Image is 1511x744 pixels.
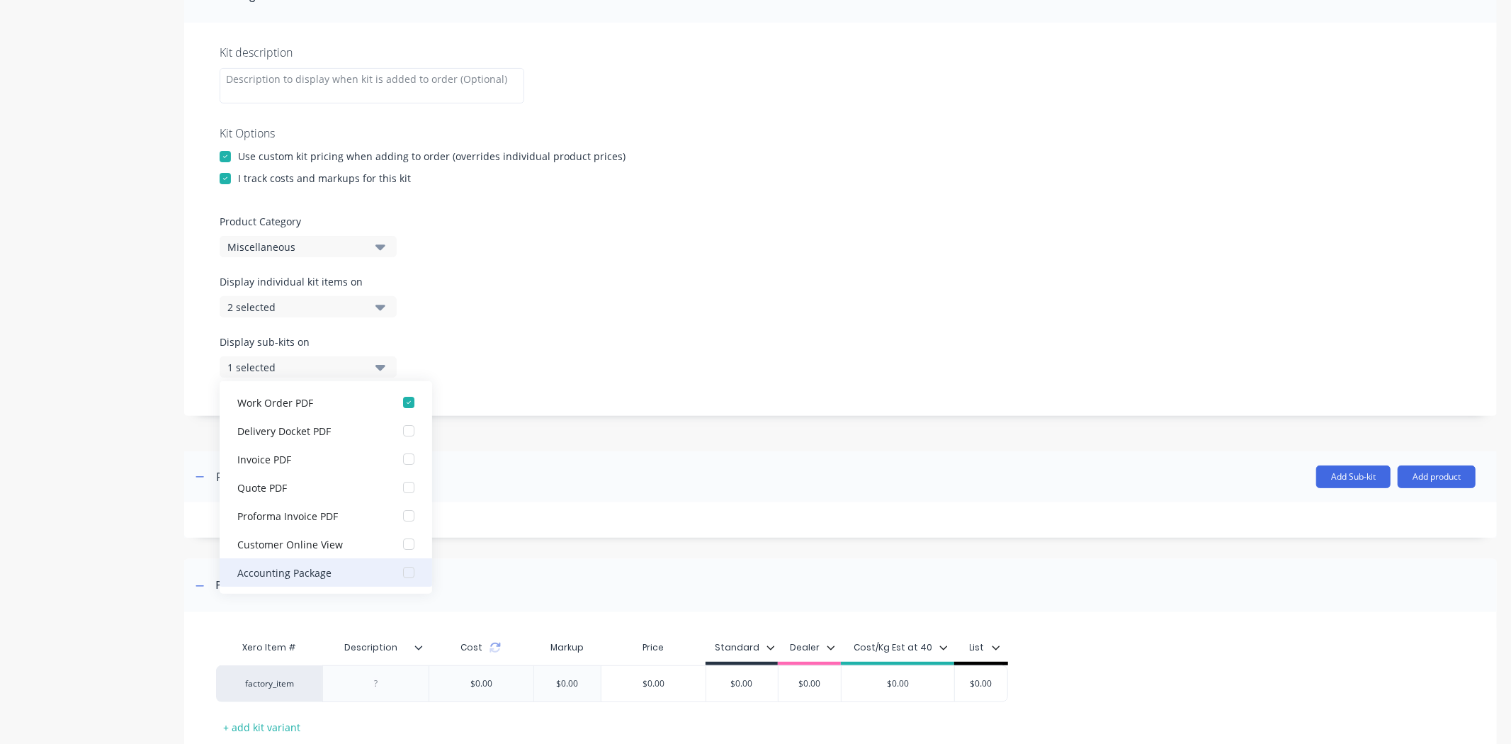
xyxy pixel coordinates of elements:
div: $0.00 [532,666,603,701]
div: + add kit variant [216,716,307,738]
div: Xero Item # [216,633,322,662]
div: Dealer [790,641,820,654]
div: Description [322,630,420,665]
button: List [963,637,1007,658]
div: $0.00 [459,666,504,701]
div: Kit description [220,44,1461,61]
div: Markup [533,633,601,662]
button: 1 selected [220,356,397,378]
button: 2 selected [220,296,397,317]
div: Use custom kit pricing when adding to order (overrides individual product prices) [238,149,626,164]
div: Accounting Package [237,565,379,580]
button: Standard [708,637,782,658]
button: Cost/Kg Est at 40 [847,637,955,658]
button: Add Sub-kit [1316,466,1391,488]
span: Cost [460,641,482,654]
div: Quote PDF [237,480,379,495]
div: Cost [429,633,533,662]
div: Proforma Invoice PDF [237,508,379,523]
div: I track costs and markups for this kit [238,171,411,186]
div: All views [237,366,379,381]
div: Description [322,633,429,662]
label: Display individual kit items on [220,274,397,289]
div: $0.00 [601,666,706,701]
div: 2 selected [227,300,365,315]
div: Pricing [216,577,252,594]
div: Products in this kit [216,468,316,485]
button: Miscellaneous [220,236,397,257]
div: Work Order PDF [237,395,379,410]
div: $0.00 [842,666,955,701]
div: Price [601,633,706,662]
div: Customer Online View [237,536,379,551]
div: factory_item [231,677,309,690]
div: Kit Options [220,125,1461,142]
div: Delivery Docket PDF [237,423,379,438]
div: Standard [715,641,759,654]
div: Cost/Kg Est at 40 [854,641,932,654]
div: Invoice PDF [237,451,379,466]
div: List [970,641,985,654]
div: $0.00 [706,666,778,701]
label: Product Category [220,214,1461,229]
div: $0.00 [946,666,1017,701]
button: Dealer [783,637,842,658]
label: Display sub-kits on [220,334,397,349]
button: Add product [1398,466,1476,488]
div: factory_item$0.00$0.00$0.00$0.00$0.00$0.00$0.00 [216,665,1008,702]
div: Miscellaneous [227,239,365,254]
div: $0.00 [774,666,845,701]
div: 1 selected [227,360,365,375]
